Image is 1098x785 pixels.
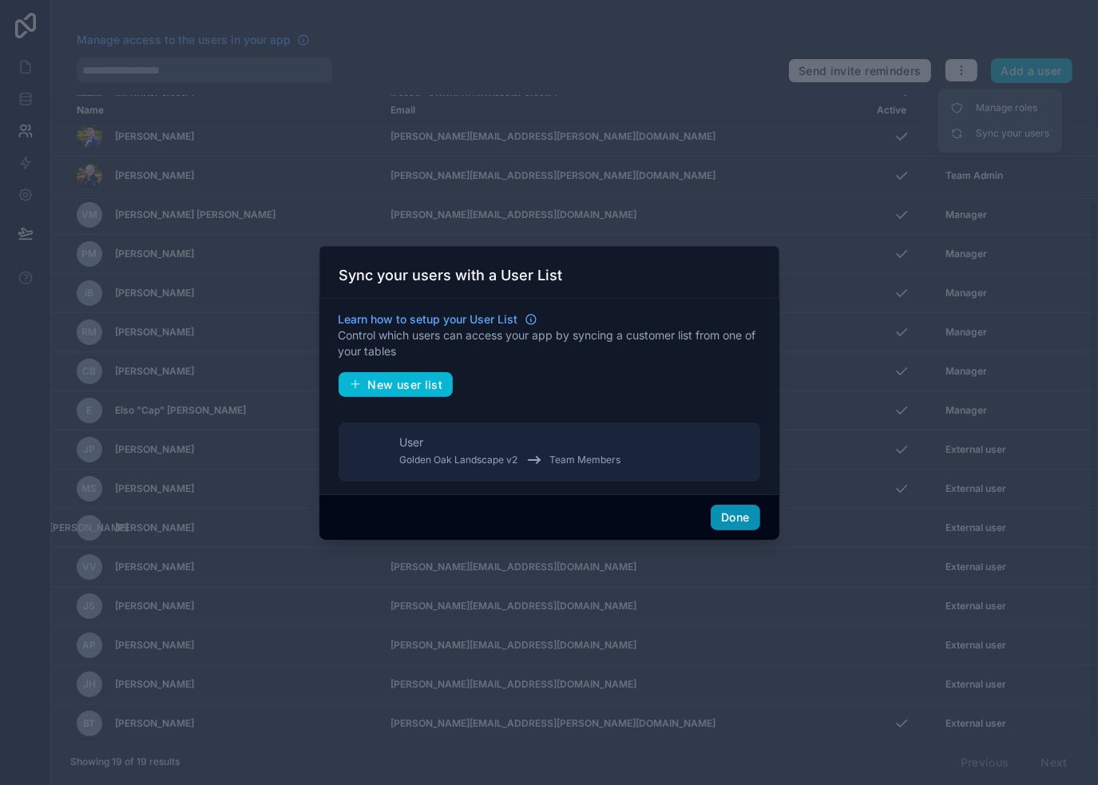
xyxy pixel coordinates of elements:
button: New user list [339,372,454,398]
span: Team Members [550,454,621,466]
span: Golden Oak Landscape v2 [400,454,518,466]
button: Done [711,505,759,530]
p: Control which users can access your app by syncing a customer list from one of your tables [339,327,760,359]
span: New user list [368,378,443,392]
a: Learn how to setup your User List [339,311,537,327]
button: UserGolden Oak Landscape v2Team Members [339,422,760,482]
span: User [400,434,424,450]
span: Learn how to setup your User List [339,311,518,327]
h3: Sync your users with a User List [339,266,563,285]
